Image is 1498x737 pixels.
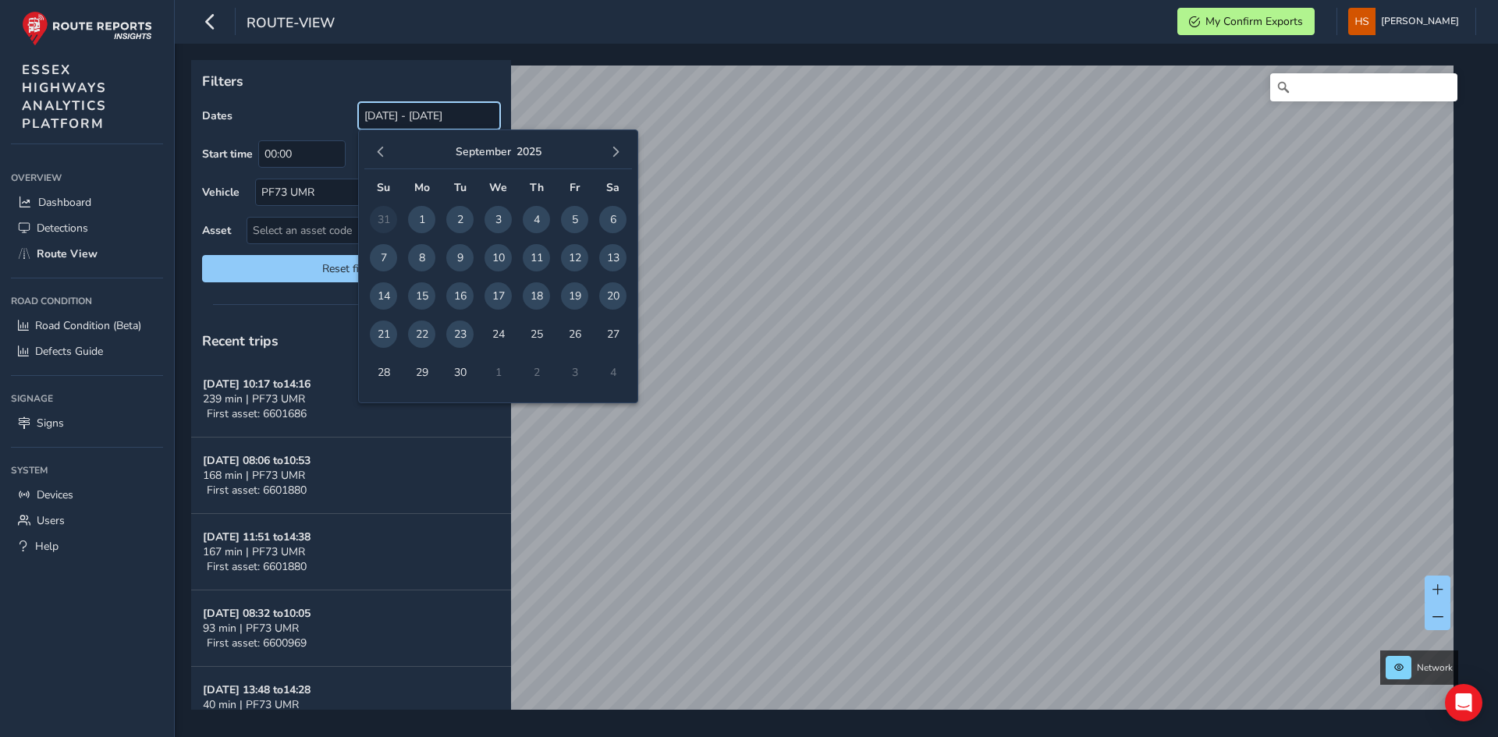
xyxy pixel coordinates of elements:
[561,321,588,348] span: 26
[370,244,397,271] span: 7
[203,377,311,392] strong: [DATE] 10:17 to 14:16
[523,282,550,310] span: 18
[523,206,550,233] span: 4
[408,359,435,386] span: 29
[37,416,64,431] span: Signs
[11,190,163,215] a: Dashboard
[203,530,311,544] strong: [DATE] 11:51 to 14:38
[516,144,541,159] button: 2025
[203,621,299,636] span: 93 min | PF73 UMR
[599,282,627,310] span: 20
[191,361,511,438] button: [DATE] 10:17 to14:16239 min | PF73 UMRFirst asset: 6601686
[408,244,435,271] span: 8
[456,144,511,159] button: September
[561,282,588,310] span: 19
[370,282,397,310] span: 14
[446,359,474,386] span: 30
[523,321,550,348] span: 25
[1177,8,1315,35] button: My Confirm Exports
[191,514,511,590] button: [DATE] 11:51 to14:38167 min | PF73 UMRFirst asset: 6601880
[203,468,305,483] span: 168 min | PF73 UMR
[35,318,141,333] span: Road Condition (Beta)
[202,185,240,200] label: Vehicle
[35,344,103,359] span: Defects Guide
[530,180,544,195] span: Th
[408,321,435,348] span: 22
[1348,8,1376,35] img: diamond-layout
[35,539,59,554] span: Help
[489,180,507,195] span: We
[370,359,397,386] span: 28
[599,321,627,348] span: 27
[485,321,512,348] span: 24
[202,223,231,238] label: Asset
[377,180,390,195] span: Su
[561,206,588,233] span: 5
[414,180,430,195] span: Mo
[207,483,307,498] span: First asset: 6601880
[485,244,512,271] span: 10
[446,244,474,271] span: 9
[37,513,65,528] span: Users
[11,459,163,482] div: System
[203,682,311,697] strong: [DATE] 13:48 to 14:28
[11,338,163,364] a: Defects Guide
[214,261,488,276] span: Reset filters
[485,282,512,310] span: 17
[247,218,474,243] span: Select an asset code
[207,636,307,650] span: First asset: 6600969
[202,255,500,282] button: Reset filters
[606,180,619,195] span: Sa
[202,108,233,123] label: Dates
[1270,73,1457,101] input: Search
[203,606,311,621] strong: [DATE] 08:32 to 10:05
[11,482,163,508] a: Devices
[37,487,73,502] span: Devices
[203,697,299,712] span: 40 min | PF73 UMR
[1445,684,1482,721] div: Open Intercom Messenger
[247,13,335,35] span: route-view
[408,282,435,310] span: 15
[561,244,588,271] span: 12
[207,559,307,574] span: First asset: 6601880
[22,61,107,133] span: ESSEX HIGHWAYS ANALYTICS PLATFORM
[599,206,627,233] span: 6
[454,180,467,195] span: Tu
[202,331,279,350] span: Recent trips
[446,321,474,348] span: 23
[446,282,474,310] span: 16
[11,241,163,267] a: Route View
[1348,8,1464,35] button: [PERSON_NAME]
[202,71,500,91] p: Filters
[202,147,253,161] label: Start time
[11,313,163,338] a: Road Condition (Beta)
[203,544,305,559] span: 167 min | PF73 UMR
[256,179,474,205] div: PF73 UMR
[203,392,305,406] span: 239 min | PF73 UMR
[1381,8,1459,35] span: [PERSON_NAME]
[11,215,163,241] a: Detections
[11,289,163,313] div: Road Condition
[37,246,98,261] span: Route View
[11,508,163,533] a: Users
[197,66,1454,728] canvas: Map
[203,453,311,468] strong: [DATE] 08:06 to 10:53
[408,206,435,233] span: 1
[191,438,511,514] button: [DATE] 08:06 to10:53168 min | PF73 UMRFirst asset: 6601880
[37,221,88,236] span: Detections
[485,206,512,233] span: 3
[1417,661,1453,674] span: Network
[370,321,397,348] span: 21
[11,410,163,436] a: Signs
[38,195,91,210] span: Dashboard
[11,166,163,190] div: Overview
[523,244,550,271] span: 11
[446,206,474,233] span: 2
[207,406,307,421] span: First asset: 6601686
[11,533,163,559] a: Help
[1205,14,1303,29] span: My Confirm Exports
[22,11,152,46] img: rr logo
[191,590,511,667] button: [DATE] 08:32 to10:0593 min | PF73 UMRFirst asset: 6600969
[599,244,627,271] span: 13
[570,180,580,195] span: Fr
